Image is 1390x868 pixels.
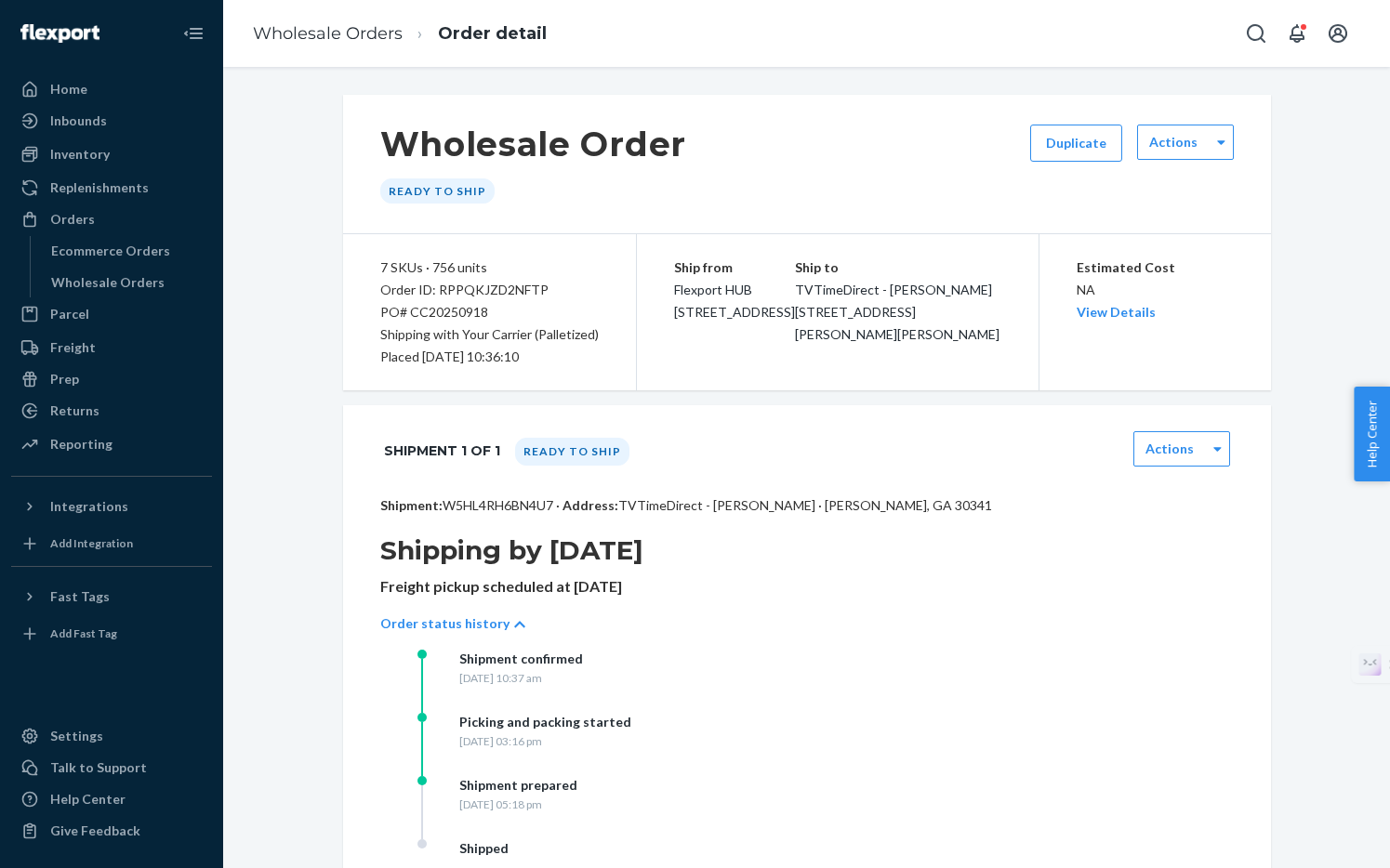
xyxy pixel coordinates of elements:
h1: Shipment 1 of 1 [384,431,500,470]
span: Shipment: [380,497,443,513]
div: Settings [50,727,103,745]
a: Freight [11,333,212,362]
p: Shipping with Your Carrier (Palletized) [380,323,599,346]
p: W5HL4RH6BN4U7 · TVTimeDirect - [PERSON_NAME] · [PERSON_NAME], GA 30341 [380,496,1234,515]
button: Fast Tags [11,582,212,612]
div: Shipment prepared [459,776,577,795]
div: Give Feedback [50,822,140,840]
div: [DATE] 03:16 pm [459,733,631,749]
span: Address: [563,497,618,513]
div: NA [1077,256,1234,323]
div: Inbounds [50,112,107,130]
div: Returns [50,401,99,420]
div: Add Integration [50,535,133,551]
div: Parcel [50,305,89,323]
button: Integrations [11,492,212,521]
button: Talk to Support [11,753,212,783]
p: Freight pickup scheduled at [DATE] [380,576,1234,598]
a: Parcel [11,299,212,329]
div: Add Fast Tag [50,625,117,641]
div: Inventory [50,145,110,164]
a: Order detail [438,23,547,44]
label: Actions [1149,133,1198,151]
div: Prep [50,370,79,388]
a: Returns [11,396,212,426]
button: Close Navigation [175,15,212,52]
p: Ship to [795,256,1002,279]
div: Orders [50,210,95,229]
a: Reporting [11,429,212,459]
p: Estimated Cost [1077,256,1234,279]
a: View Details [1077,304,1156,320]
a: Home [11,74,212,104]
a: Wholesale Orders [42,268,213,297]
div: Integrations [50,497,128,516]
a: Replenishments [11,173,212,203]
a: Help Center [11,784,212,814]
ol: breadcrumbs [238,7,562,61]
div: Talk to Support [50,758,147,777]
a: Ecommerce Orders [42,236,213,266]
p: Order status history [380,614,510,633]
button: Help Center [1354,387,1390,481]
button: Duplicate [1030,125,1122,162]
p: Ship from [674,256,795,279]
span: TVTimeDirect - [PERSON_NAME] [STREET_ADDRESS][PERSON_NAME][PERSON_NAME] [795,282,999,342]
a: Prep [11,364,212,394]
div: Fast Tags [50,587,110,606]
img: Flexport logo [20,24,99,43]
a: Add Integration [11,529,212,559]
div: Order ID: RPPQKJZD2NFTP [380,279,599,301]
a: Orders [11,204,212,234]
a: Inventory [11,139,212,169]
a: Add Fast Tag [11,619,212,649]
span: Flexport HUB [STREET_ADDRESS] [674,282,795,320]
a: Settings [11,721,212,751]
div: Reporting [50,435,113,454]
a: Inbounds [11,106,212,136]
div: Shipped [459,839,509,858]
button: Give Feedback [11,816,212,846]
div: Home [50,80,87,99]
div: [DATE] 10:37 am [459,670,583,686]
div: Help Center [50,790,126,809]
h1: Wholesale Order [380,125,687,164]
button: Open account menu [1319,15,1357,52]
div: Ready to ship [380,178,495,204]
div: Ecommerce Orders [51,242,170,260]
div: Wholesale Orders [51,273,165,292]
button: Open notifications [1278,15,1316,52]
div: Picking and packing started [459,713,631,731]
div: PO# CC20250918 [380,301,599,323]
a: Wholesale Orders [253,23,403,44]
div: Freight [50,338,96,357]
label: Actions [1145,440,1194,458]
div: 7 SKUs · 756 units [380,256,599,279]
div: [DATE] 05:18 pm [459,796,577,812]
div: Replenishments [50,178,149,197]
div: Placed [DATE] 10:36:10 [380,346,599,368]
div: Ready to ship [515,438,629,466]
div: Shipment confirmed [459,650,583,668]
button: Open Search Box [1238,15,1275,52]
h1: Shipping by [DATE] [380,533,1234,567]
iframe: Opens a widget where you can chat to one of our agents [1269,812,1371,859]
